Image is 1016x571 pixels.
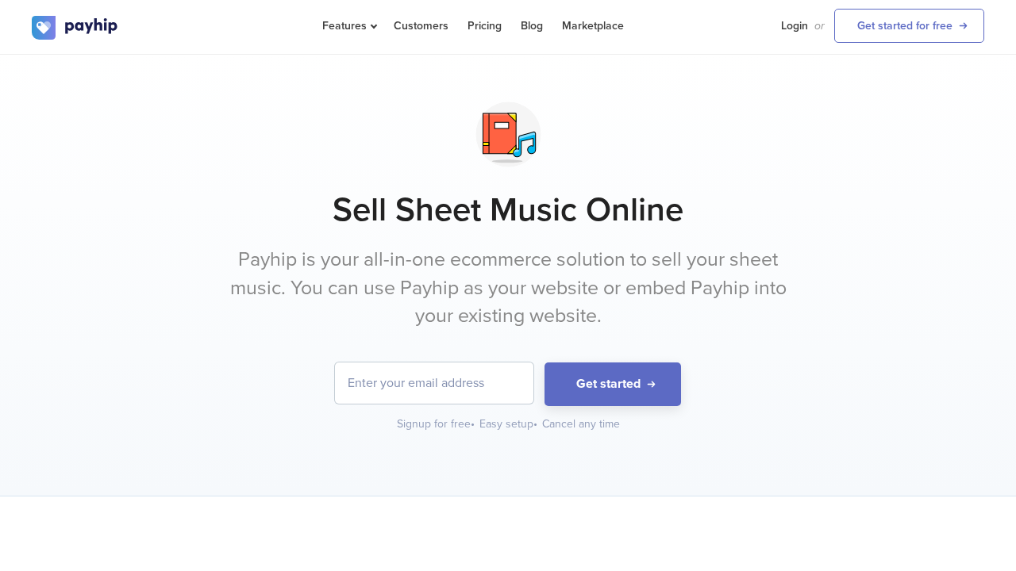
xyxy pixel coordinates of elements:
[834,9,984,43] a: Get started for free
[542,416,620,432] div: Cancel any time
[397,416,476,432] div: Signup for free
[468,94,548,174] img: svg+xml;utf8,%3Csvg%20viewBox%3D%220%200%20100%20100%22%20xmlns%3D%22http%3A%2F%2Fwww.w3.org%2F20...
[32,16,119,40] img: logo.svg
[322,19,375,33] span: Features
[32,190,984,230] h1: Sell Sheet Music Online
[533,417,537,431] span: •
[335,362,533,404] input: Enter your email address
[545,362,681,406] button: Get started
[479,416,539,432] div: Easy setup
[210,246,806,331] p: Payhip is your all-in-one ecommerce solution to sell your sheet music. You can use Payhip as your...
[471,417,475,431] span: •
